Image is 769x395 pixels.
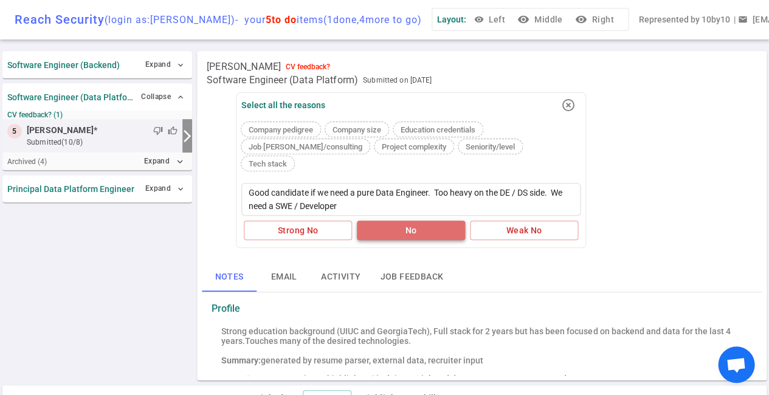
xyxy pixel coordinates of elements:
span: Company pedigree [244,125,318,134]
button: Expand [142,180,187,197]
button: Weak No [470,221,578,241]
i: visibility [517,13,529,26]
span: expand_more [176,60,185,70]
button: Activity [311,263,370,292]
strong: Principal Data Platform Engineer [7,184,134,194]
i: expand_more [174,156,185,167]
button: Expandexpand_more [141,153,187,170]
span: Project complexity [377,142,451,151]
strong: Summary: [221,355,261,365]
span: Software Engineer (Data Platform) [207,74,358,86]
small: CV feedback? (1) [7,111,187,119]
div: Reach Security [15,12,422,27]
span: expand_more [176,184,185,194]
button: Left [471,9,510,31]
span: - your items ( 1 done, 4 more to go) [235,14,422,26]
li: experience highlights - [246,374,742,383]
span: visibility [474,15,483,24]
strong: Company [246,374,282,383]
span: thumb_up [168,126,178,136]
span: thumb_down [153,126,163,136]
button: visibilityMiddle [515,9,567,31]
button: highlight_off [556,93,581,117]
span: [PERSON_NAME] [207,61,281,73]
textarea: Good candidate if we need a pure Data Engineer. Too heavy on the DE / DS side. We need a SWE / De... [241,183,581,216]
span: Disclaimer: Link and data accuracy not guaranteed. [371,374,569,383]
strong: Software Engineer (Data Platform) [7,92,133,102]
small: Archived ( 4 ) [7,157,47,166]
button: Expand [142,56,187,74]
div: basic tabs example [202,263,762,292]
span: Tech stack [244,159,292,168]
button: No [357,221,465,241]
span: Seniority/level [461,142,520,151]
div: Strong education background (UIUC and GeorgiaTech), Full stack for 2 years but has been focused o... [221,326,742,346]
button: Collapse [138,88,187,106]
span: Layout: [437,15,466,24]
span: [PERSON_NAME] [27,124,94,137]
span: Submitted on [DATE] [363,74,432,86]
button: Notes [202,263,257,292]
div: Open chat [718,346,754,383]
button: Email [257,263,311,292]
strong: Profile [212,303,240,314]
span: Education credentials [396,125,480,134]
span: expand_less [176,92,185,102]
span: Job [PERSON_NAME]/consulting [244,142,367,151]
i: arrow_forward_ios [180,129,195,143]
i: visibility [574,13,587,26]
span: 5 to do [266,14,297,26]
div: Select all the reasons [241,100,325,110]
div: CV feedback? [286,63,330,71]
strong: Software Engineer (Backend) [7,60,120,70]
span: email [737,15,747,24]
span: (login as: [PERSON_NAME] ) [105,14,235,26]
small: submitted (10/8) [27,137,178,148]
div: generated by resume parser, external data, recruiter input [221,355,742,365]
button: visibilityRight [572,9,618,31]
div: 5 [7,124,22,139]
span: Company size [328,125,386,134]
button: Job feedback [370,263,453,292]
button: Strong No [244,221,352,241]
i: highlight_off [561,98,576,112]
